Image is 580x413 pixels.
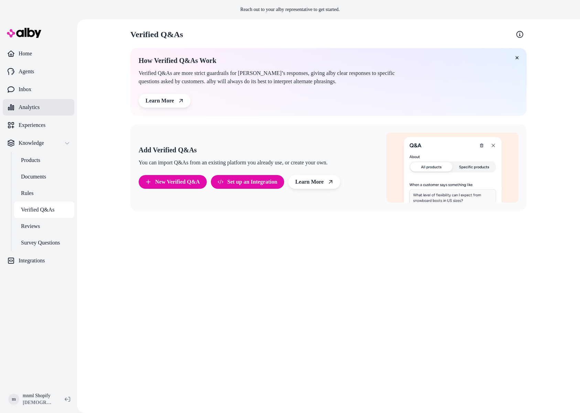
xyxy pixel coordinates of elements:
[19,121,45,129] p: Experiences
[3,117,74,133] a: Experiences
[21,206,54,214] p: Verified Q&As
[3,81,74,98] a: Inbox
[14,169,74,185] a: Documents
[23,392,54,399] p: mnml Shopify
[288,175,340,189] a: Learn More
[14,185,74,202] a: Rules
[19,139,44,147] p: Knowledge
[19,50,32,58] p: Home
[139,94,191,108] a: Learn More
[23,399,54,406] span: [DEMOGRAPHIC_DATA]
[14,152,74,169] a: Products
[3,45,74,62] a: Home
[3,252,74,269] a: Integrations
[21,173,46,181] p: Documents
[21,222,40,230] p: Reviews
[21,156,40,164] p: Products
[4,388,59,410] button: mmnml Shopify[DEMOGRAPHIC_DATA]
[21,239,60,247] p: Survey Questions
[240,6,340,13] p: Reach out to your alby representative to get started.
[21,189,33,197] p: Rules
[19,85,31,94] p: Inbox
[14,218,74,235] a: Reviews
[139,69,403,86] p: Verified Q&As are more strict guardrails for [PERSON_NAME]’s responses, giving alby clear respons...
[14,202,74,218] a: Verified Q&As
[139,175,207,189] button: New Verified Q&A
[386,132,518,203] img: Add Verified Q&As
[19,257,45,265] p: Integrations
[3,99,74,116] a: Analytics
[139,146,327,154] h2: Add Verified Q&As
[19,103,40,111] p: Analytics
[3,135,74,151] button: Knowledge
[19,67,34,76] p: Agents
[14,235,74,251] a: Survey Questions
[130,29,183,40] h2: Verified Q&As
[3,63,74,80] a: Agents
[8,394,19,405] span: m
[139,159,327,167] p: You can import Q&As from an existing platform you already use, or create your own.
[7,28,41,38] img: alby Logo
[139,56,403,65] h2: How Verified Q&As Work
[211,175,284,189] a: Set up an Integration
